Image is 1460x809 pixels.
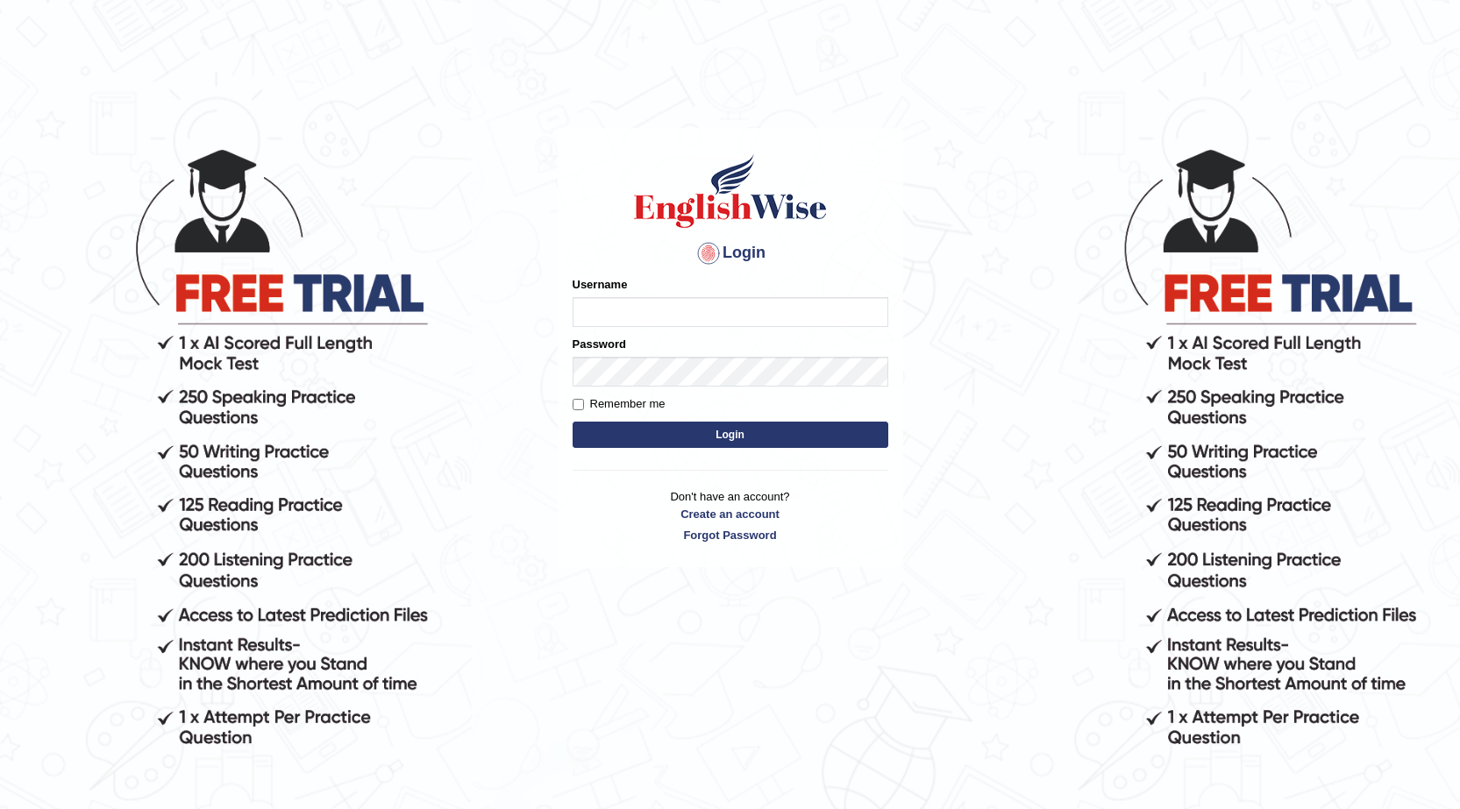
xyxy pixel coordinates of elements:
[573,239,888,267] h4: Login
[573,488,888,543] p: Don't have an account?
[573,276,628,293] label: Username
[573,422,888,448] button: Login
[573,395,666,413] label: Remember me
[573,506,888,522] a: Create an account
[573,527,888,543] a: Forgot Password
[573,399,584,410] input: Remember me
[573,336,626,352] label: Password
[630,152,830,231] img: Logo of English Wise sign in for intelligent practice with AI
